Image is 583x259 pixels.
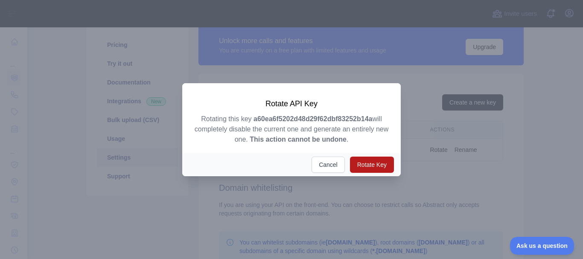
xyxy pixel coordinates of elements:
strong: a60ea6f5202d48d29f62dbf83252b14a [254,115,372,122]
iframe: Toggle Customer Support [510,237,574,255]
p: Rotating this key will completely disable the current one and generate an entirely new one. . [192,114,391,145]
button: Rotate Key [350,157,394,173]
button: Cancel [312,157,345,173]
strong: This action cannot be undone [250,136,347,143]
h3: Rotate API Key [192,99,391,109]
